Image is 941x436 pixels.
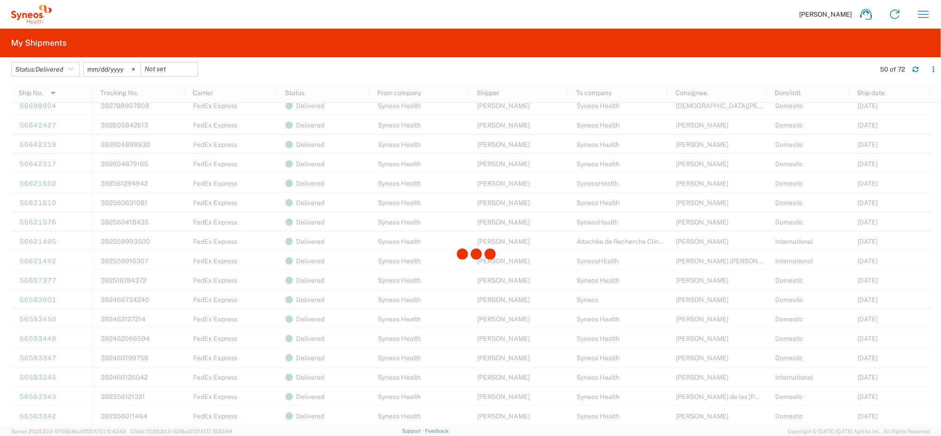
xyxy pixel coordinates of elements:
[880,65,905,73] div: 50 of 72
[788,427,930,436] span: Copyright © [DATE]-[DATE] Agistix Inc., All Rights Reserved
[11,429,126,434] span: Server: 2025.20.0-970904bc0f3
[11,37,67,48] h2: My Shipments
[195,429,232,434] span: [DATE] 10:52:44
[84,62,140,76] input: Not set
[799,10,852,18] span: [PERSON_NAME]
[36,66,63,73] span: Delivered
[130,429,232,434] span: Client: 2025.20.0-035ba07
[425,428,449,434] a: Feedback
[141,62,198,76] input: Not set
[89,429,126,434] span: [DATE] 10:43:43
[11,62,80,77] button: Status:Delivered
[402,428,425,434] a: Support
